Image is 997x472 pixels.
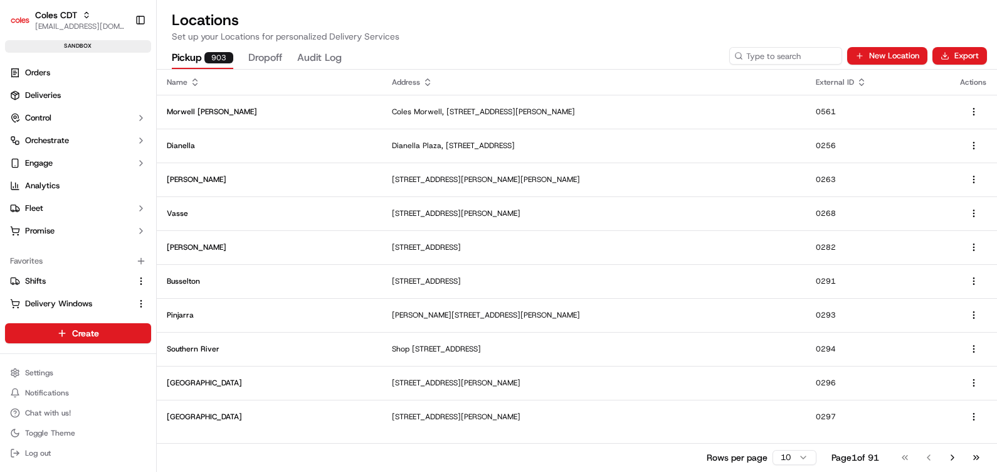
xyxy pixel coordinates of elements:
p: [STREET_ADDRESS] [392,242,796,252]
button: Toggle Theme [5,424,151,442]
button: Control [5,108,151,128]
p: 0294 [816,344,940,354]
button: Settings [5,364,151,382]
button: Shifts [5,271,151,291]
a: 💻API Documentation [101,177,206,200]
span: Log out [25,448,51,458]
span: Analytics [25,180,60,191]
button: Create [5,323,151,343]
div: External ID [816,77,940,87]
span: Create [72,327,99,340]
button: New Location [847,47,927,65]
img: Nash [13,13,38,38]
p: 0263 [816,174,940,185]
p: [STREET_ADDRESS][PERSON_NAME][PERSON_NAME] [392,174,796,185]
span: Shifts [25,276,46,287]
div: Page 1 of 91 [831,451,879,464]
a: Delivery Windows [10,298,131,309]
span: Delivery Windows [25,298,92,309]
p: [STREET_ADDRESS][PERSON_NAME] [392,208,796,218]
span: Engage [25,158,53,169]
button: Chat with us! [5,404,151,422]
p: [STREET_ADDRESS][PERSON_NAME] [392,412,796,422]
span: Settings [25,368,53,378]
p: Pinjarra [167,310,372,320]
p: 0291 [816,276,940,286]
p: Shop [STREET_ADDRESS] [392,344,796,354]
button: Pickup [172,48,233,69]
button: Coles CDTColes CDT[EMAIL_ADDRESS][DOMAIN_NAME] [5,5,130,35]
div: Actions [960,77,987,87]
p: Coles Morwell, [STREET_ADDRESS][PERSON_NAME] [392,107,796,117]
p: [GEOGRAPHIC_DATA] [167,378,372,388]
p: 0293 [816,310,940,320]
div: Favorites [5,251,151,271]
span: Notifications [25,388,69,398]
button: Delivery Windows [5,294,151,314]
button: Notifications [5,384,151,402]
p: Dianella Plaza, [STREET_ADDRESS] [392,141,796,151]
button: Promise [5,221,151,241]
p: [STREET_ADDRESS] [392,276,796,286]
div: We're available if you need us! [43,132,159,142]
span: Orchestrate [25,135,69,146]
div: Name [167,77,372,87]
p: Dianella [167,141,372,151]
button: Audit Log [297,48,342,69]
input: Type to search [729,47,842,65]
div: 903 [204,52,233,63]
img: Coles CDT [10,10,30,30]
img: 1736555255976-a54dd68f-1ca7-489b-9aae-adbdc363a1c4 [13,120,35,142]
p: [PERSON_NAME] [167,174,372,185]
span: Control [25,112,51,124]
button: Orchestrate [5,131,151,151]
input: Got a question? Start typing here... [33,81,226,94]
div: 📗 [13,183,23,193]
p: 0282 [816,242,940,252]
p: Morwell [PERSON_NAME] [167,107,372,117]
p: Welcome 👋 [13,50,228,70]
p: 0297 [816,412,940,422]
p: Busselton [167,276,372,286]
a: 📗Knowledge Base [8,177,101,200]
span: Fleet [25,203,43,214]
p: 0561 [816,107,940,117]
a: Orders [5,63,151,83]
p: [STREET_ADDRESS][PERSON_NAME] [392,378,796,388]
span: Pylon [125,213,152,222]
button: Export [932,47,987,65]
a: Deliveries [5,85,151,105]
p: 0268 [816,208,940,218]
button: Dropoff [248,48,282,69]
div: 💻 [106,183,116,193]
p: 0256 [816,141,940,151]
span: Knowledge Base [25,182,96,195]
p: Southern River [167,344,372,354]
button: Coles CDT [35,9,77,21]
span: Chat with us! [25,408,71,418]
h2: Locations [172,10,982,30]
p: 0296 [816,378,940,388]
div: Address [392,77,796,87]
span: Promise [25,225,55,237]
p: Rows per page [707,451,768,464]
span: Orders [25,67,50,78]
span: Deliveries [25,90,61,101]
a: Shifts [10,276,131,287]
button: Engage [5,153,151,173]
button: [EMAIL_ADDRESS][DOMAIN_NAME] [35,21,125,31]
p: Vasse [167,208,372,218]
p: [PERSON_NAME] [167,242,372,252]
div: sandbox [5,40,151,53]
p: Set up your Locations for personalized Delivery Services [172,30,982,43]
p: [PERSON_NAME][STREET_ADDRESS][PERSON_NAME] [392,310,796,320]
button: Log out [5,444,151,462]
a: Analytics [5,176,151,196]
div: Start new chat [43,120,206,132]
span: API Documentation [119,182,201,195]
p: [GEOGRAPHIC_DATA] [167,412,372,422]
button: Fleet [5,198,151,218]
span: Toggle Theme [25,428,75,438]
